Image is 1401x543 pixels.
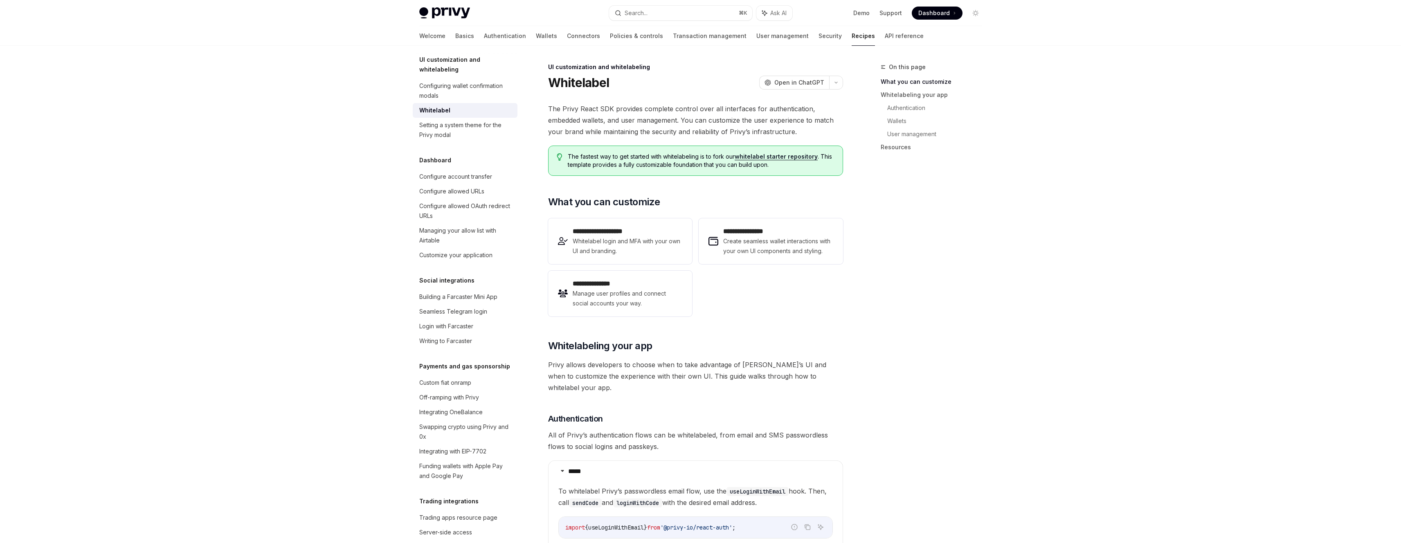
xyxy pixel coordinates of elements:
[887,128,989,141] a: User management
[609,6,752,20] button: Search...⌘K
[413,525,517,540] a: Server-side access
[413,184,517,199] a: Configure allowed URLs
[548,359,843,393] span: Privy allows developers to choose when to take advantage of [PERSON_NAME]’s UI and when to custom...
[419,250,492,260] div: Customize your application
[879,9,902,17] a: Support
[413,248,517,263] a: Customize your application
[419,81,513,101] div: Configuring wallet confirmation modals
[484,26,526,46] a: Authentication
[774,79,824,87] span: Open in ChatGPT
[413,459,517,483] a: Funding wallets with Apple Pay and Google Pay
[413,289,517,304] a: Building a Farcaster Mini App
[887,114,989,128] a: Wallets
[548,195,660,209] span: What you can customize
[419,447,486,456] div: Integrating with EIP-7702
[573,289,682,308] span: Manage user profiles and connect social accounts your way.
[413,169,517,184] a: Configure account transfer
[770,9,787,17] span: Ask AI
[419,527,472,537] div: Server-side access
[735,153,818,160] a: whitelabel starter repository
[732,524,735,531] span: ;
[815,522,826,532] button: Ask AI
[413,405,517,420] a: Integrating OneBalance
[419,105,450,115] div: Whitelabel
[610,26,663,46] a: Policies & controls
[548,271,692,316] a: **** **** *****Manage user profiles and connect social accounts your way.
[569,498,602,507] code: sendCode
[419,201,513,221] div: Configure allowed OAuth redirect URLs
[699,218,843,264] a: **** **** **** *Create seamless wallet interactions with your own UI components and styling.
[536,26,557,46] a: Wallets
[548,103,843,137] span: The Privy React SDK provides complete control over all interfaces for authentication, embedded wa...
[568,153,834,169] span: The fastest way to get started with whitelabeling is to fork our . This template provides a fully...
[419,276,474,285] h5: Social integrations
[455,26,474,46] a: Basics
[413,118,517,142] a: Setting a system theme for the Privy modal
[413,334,517,348] a: Writing to Farcaster
[881,141,989,154] a: Resources
[726,487,789,496] code: useLoginWithEmail
[548,339,652,352] span: Whitelabeling your app
[644,524,647,531] span: }
[567,26,600,46] a: Connectors
[588,524,644,531] span: useLoginWithEmail
[625,8,648,18] div: Search...
[673,26,747,46] a: Transaction management
[419,496,479,506] h5: Trading integrations
[419,155,451,165] h5: Dashboard
[419,172,492,182] div: Configure account transfer
[419,461,513,481] div: Funding wallets with Apple Pay and Google Pay
[419,513,497,523] div: Trading apps resource page
[413,420,517,444] a: Swapping crypto using Privy and 0x
[413,390,517,405] a: Off-ramping with Privy
[613,498,662,507] code: loginWithCode
[789,522,800,532] button: Report incorrect code
[419,55,517,74] h5: UI customization and whitelabeling
[802,522,813,532] button: Copy the contents from the code block
[419,292,497,302] div: Building a Farcaster Mini App
[739,10,747,16] span: ⌘ K
[885,26,924,46] a: API reference
[419,186,484,196] div: Configure allowed URLs
[413,444,517,459] a: Integrating with EIP-7702
[723,236,833,256] span: Create seamless wallet interactions with your own UI components and styling.
[756,6,792,20] button: Ask AI
[419,422,513,442] div: Swapping crypto using Privy and 0x
[419,120,513,140] div: Setting a system theme for the Privy modal
[419,226,513,245] div: Managing your allow list with Airtable
[585,524,588,531] span: {
[413,223,517,248] a: Managing your allow list with Airtable
[660,524,732,531] span: '@privy-io/react-auth'
[881,75,989,88] a: What you can customize
[881,88,989,101] a: Whitelabeling your app
[912,7,962,20] a: Dashboard
[853,9,870,17] a: Demo
[756,26,809,46] a: User management
[557,153,562,161] svg: Tip
[413,79,517,103] a: Configuring wallet confirmation modals
[887,101,989,114] a: Authentication
[548,63,843,71] div: UI customization and whitelabeling
[889,62,926,72] span: On this page
[413,375,517,390] a: Custom fiat onramp
[759,76,829,90] button: Open in ChatGPT
[419,407,483,417] div: Integrating OneBalance
[573,236,682,256] span: Whitelabel login and MFA with your own UI and branding.
[413,304,517,319] a: Seamless Telegram login
[548,429,843,452] span: All of Privy’s authentication flows can be whitelabeled, from email and SMS passwordless flows to...
[413,510,517,525] a: Trading apps resource page
[419,307,487,316] div: Seamless Telegram login
[558,485,833,508] span: To whitelabel Privy’s passwordless email flow, use the hook. Then, call and with the desired emai...
[548,413,603,424] span: Authentication
[419,26,445,46] a: Welcome
[419,7,470,19] img: light logo
[413,319,517,334] a: Login with Farcaster
[548,75,609,90] h1: Whitelabel
[419,361,510,371] h5: Payments and gas sponsorship
[413,103,517,118] a: Whitelabel
[419,321,473,331] div: Login with Farcaster
[969,7,982,20] button: Toggle dark mode
[413,199,517,223] a: Configure allowed OAuth redirect URLs
[565,524,585,531] span: import
[647,524,660,531] span: from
